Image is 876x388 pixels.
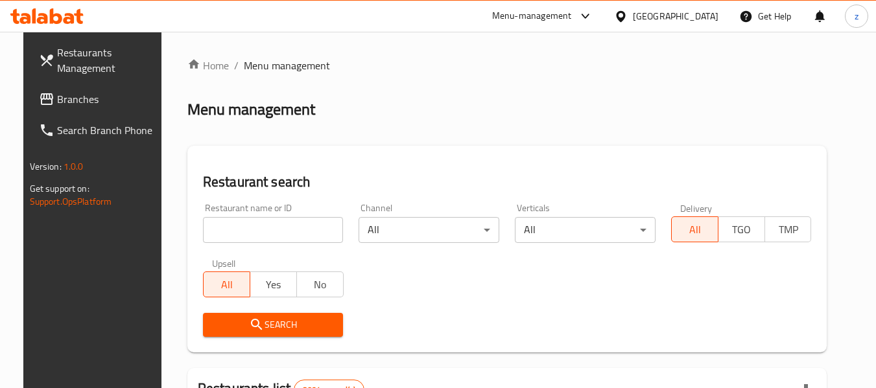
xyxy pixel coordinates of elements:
[212,258,236,268] label: Upsell
[633,9,718,23] div: [GEOGRAPHIC_DATA]
[30,193,112,210] a: Support.OpsPlatform
[203,217,344,243] input: Search for restaurant name or ID..
[855,9,858,23] span: z
[296,271,344,297] button: No
[515,217,656,243] div: All
[677,220,713,239] span: All
[250,271,297,297] button: Yes
[30,180,89,197] span: Get support on:
[203,313,344,337] button: Search
[764,216,812,242] button: TMP
[680,203,713,212] label: Delivery
[244,58,330,73] span: Menu management
[203,172,812,192] h2: Restaurant search
[57,91,160,107] span: Branches
[770,220,807,239] span: TMP
[203,271,250,297] button: All
[213,317,333,333] span: Search
[29,115,170,146] a: Search Branch Phone
[209,275,245,294] span: All
[724,220,760,239] span: TGO
[187,58,229,73] a: Home
[671,216,718,242] button: All
[359,217,499,243] div: All
[234,58,239,73] li: /
[255,275,292,294] span: Yes
[187,58,827,73] nav: breadcrumb
[187,99,315,120] h2: Menu management
[718,216,765,242] button: TGO
[64,158,84,175] span: 1.0.0
[29,37,170,84] a: Restaurants Management
[492,8,572,24] div: Menu-management
[29,84,170,115] a: Branches
[30,158,62,175] span: Version:
[57,122,160,138] span: Search Branch Phone
[302,275,338,294] span: No
[57,45,160,76] span: Restaurants Management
